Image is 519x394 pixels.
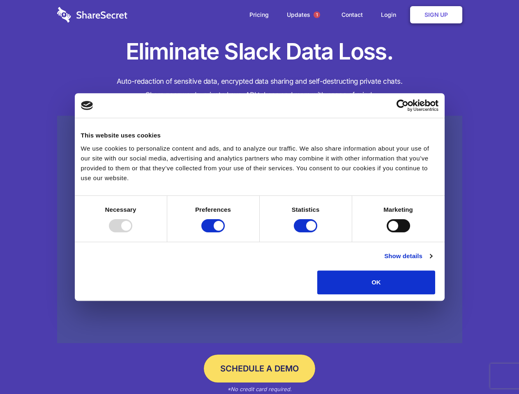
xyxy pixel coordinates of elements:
strong: Marketing [383,206,413,213]
img: logo-wordmark-white-trans-d4663122ce5f474addd5e946df7df03e33cb6a1c49d2221995e7729f52c070b2.svg [57,7,127,23]
div: This website uses cookies [81,131,438,140]
h1: Eliminate Slack Data Loss. [57,37,462,66]
a: Show details [384,251,432,261]
a: Sign Up [410,6,462,23]
span: 1 [314,11,320,18]
h4: Auto-redaction of sensitive data, encrypted data sharing and self-destructing private chats. Shar... [57,75,462,102]
a: Pricing [241,2,277,27]
a: Wistia video thumbnail [57,116,462,344]
a: Schedule a Demo [204,355,315,383]
a: Contact [333,2,371,27]
button: OK [317,270,435,294]
a: Usercentrics Cookiebot - opens in a new window [367,99,438,112]
strong: Statistics [292,206,320,213]
img: logo [81,101,93,110]
a: Login [373,2,408,27]
div: We use cookies to personalize content and ads, and to analyze our traffic. We also share informat... [81,144,438,183]
strong: Necessary [105,206,136,213]
em: *No credit card required. [227,386,292,392]
strong: Preferences [195,206,231,213]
